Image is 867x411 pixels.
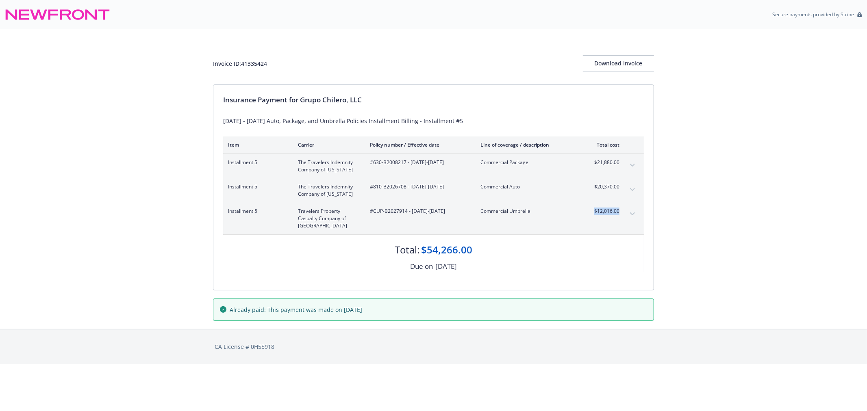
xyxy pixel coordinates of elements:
[480,141,576,148] div: Line of coverage / description
[589,208,619,215] span: $12,016.00
[223,117,644,125] div: [DATE] - [DATE] Auto, Package, and Umbrella Policies Installment Billing - Installment #5
[228,159,285,166] span: Installment 5
[223,95,644,105] div: Insurance Payment for Grupo Chilero, LLC
[480,208,576,215] span: Commercial Umbrella
[223,178,644,203] div: Installment 5The Travelers Indemnity Company of [US_STATE]#810-B2026708 - [DATE]-[DATE]Commercial...
[298,141,357,148] div: Carrier
[213,59,267,68] div: Invoice ID: 41335424
[626,183,639,196] button: expand content
[589,159,619,166] span: $21,880.00
[298,159,357,173] span: The Travelers Indemnity Company of [US_STATE]
[230,305,362,314] span: Already paid: This payment was made on [DATE]
[228,208,285,215] span: Installment 5
[589,141,619,148] div: Total cost
[370,159,467,166] span: #630-B2008217 - [DATE]-[DATE]
[626,208,639,221] button: expand content
[370,208,467,215] span: #CUP-B2027914 - [DATE]-[DATE]
[626,159,639,172] button: expand content
[410,261,433,272] div: Due on
[298,183,357,198] span: The Travelers Indemnity Company of [US_STATE]
[298,208,357,229] span: Travelers Property Casualty Company of [GEOGRAPHIC_DATA]
[589,183,619,190] span: $20,370.00
[583,55,654,71] button: Download Invoice
[480,183,576,190] span: Commercial Auto
[215,342,652,351] div: CA License # 0H55918
[480,159,576,166] span: Commercial Package
[435,261,457,272] div: [DATE]
[228,141,285,148] div: Item
[772,11,854,18] p: Secure payments provided by Stripe
[223,203,644,234] div: Installment 5Travelers Property Casualty Company of [GEOGRAPHIC_DATA]#CUP-B2027914 - [DATE]-[DATE...
[370,141,467,148] div: Policy number / Effective date
[421,243,472,257] div: $54,266.00
[223,154,644,178] div: Installment 5The Travelers Indemnity Company of [US_STATE]#630-B2008217 - [DATE]-[DATE]Commercial...
[583,56,654,71] div: Download Invoice
[228,183,285,190] span: Installment 5
[370,183,467,190] span: #810-B2026708 - [DATE]-[DATE]
[395,243,419,257] div: Total:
